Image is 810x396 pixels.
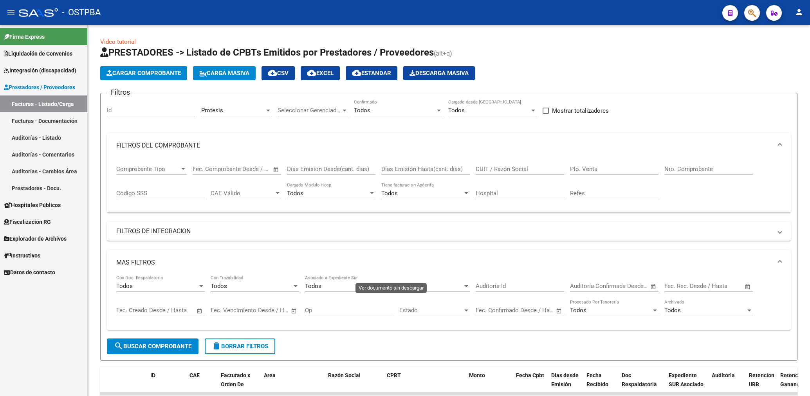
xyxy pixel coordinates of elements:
span: Estado [399,307,463,314]
span: CPBT [387,372,401,378]
span: Doc Respaldatoria [622,372,657,387]
input: End date [508,307,546,314]
button: Open calendar [555,306,564,315]
span: Días desde Emisión [551,372,579,387]
span: Area [264,372,276,378]
mat-icon: person [794,7,804,17]
span: ID [150,372,155,378]
mat-panel-title: MAS FILTROS [116,258,772,267]
span: Prestadores / Proveedores [4,83,75,92]
span: Liquidación de Convenios [4,49,72,58]
span: Carga Masiva [199,70,249,77]
span: CAE Válido [211,190,274,197]
span: Seleccionar Gerenciador [278,107,341,114]
button: Borrar Filtros [205,338,275,354]
span: CSV [268,70,289,77]
a: Video tutorial [100,38,136,45]
span: Todos [305,283,321,290]
span: Todos [381,190,398,197]
span: Auditoría [399,283,463,290]
button: Open calendar [195,306,204,315]
input: Start date [116,307,142,314]
button: Carga Masiva [193,66,256,80]
span: CAE [189,372,200,378]
mat-icon: cloud_download [307,68,316,77]
span: Comprobante Tipo [116,166,180,173]
input: End date [697,283,735,290]
button: Estandar [346,66,397,80]
span: Datos de contacto [4,268,55,277]
span: Retencion IIBB [749,372,774,387]
span: Todos [664,307,681,314]
input: End date [225,166,263,173]
span: Fiscalización RG [4,218,51,226]
span: Hospitales Públicos [4,201,61,209]
button: Descarga Masiva [403,66,475,80]
input: Start date [664,283,690,290]
mat-icon: search [114,341,123,351]
mat-expansion-panel-header: FILTROS DEL COMPROBANTE [107,133,791,158]
iframe: Intercom live chat [783,369,802,388]
button: CSV [262,66,295,80]
input: Start date [211,307,236,314]
span: Fecha Cpbt [516,372,544,378]
span: Borrar Filtros [212,343,268,350]
span: Buscar Comprobante [114,343,191,350]
button: EXCEL [301,66,340,80]
span: Firma Express [4,32,45,41]
span: Estandar [352,70,391,77]
mat-panel-title: FILTROS DEL COMPROBANTE [116,141,772,150]
div: MAS FILTROS [107,275,791,330]
span: Todos [211,283,227,290]
span: Cargar Comprobante [106,70,181,77]
span: (alt+q) [434,50,452,57]
span: PRESTADORES -> Listado de CPBTs Emitidos por Prestadores / Proveedores [100,47,434,58]
span: Todos [570,307,586,314]
mat-icon: delete [212,341,221,351]
button: Open calendar [290,306,299,315]
input: End date [149,307,187,314]
span: Razón Social [328,372,361,378]
mat-icon: menu [6,7,16,17]
mat-panel-title: FILTROS DE INTEGRACION [116,227,772,236]
input: End date [243,307,281,314]
span: Integración (discapacidad) [4,66,76,75]
span: EXCEL [307,70,334,77]
mat-expansion-panel-header: FILTROS DE INTEGRACION [107,222,791,241]
span: Descarga Masiva [410,70,469,77]
h3: Filtros [107,87,134,98]
app-download-masive: Descarga masiva de comprobantes (adjuntos) [403,66,475,80]
button: Buscar Comprobante [107,338,198,354]
span: Fecha Recibido [586,372,608,387]
button: Open calendar [743,282,752,291]
span: Todos [354,107,370,114]
button: Cargar Comprobante [100,66,187,80]
span: Protesis [201,107,223,114]
input: Start date [476,307,501,314]
span: Auditoria [712,372,735,378]
input: Start date [570,283,595,290]
span: Facturado x Orden De [221,372,250,387]
span: Explorador de Archivos [4,234,67,243]
mat-expansion-panel-header: MAS FILTROS [107,250,791,275]
span: Expediente SUR Asociado [669,372,704,387]
span: Retención Ganancias [780,372,807,387]
div: FILTROS DEL COMPROBANTE [107,158,791,213]
span: - OSTPBA [62,4,101,21]
mat-icon: cloud_download [352,68,361,77]
button: Open calendar [649,282,658,291]
span: Todos [116,283,133,290]
span: Todos [287,190,303,197]
mat-icon: cloud_download [268,68,277,77]
input: End date [603,283,640,290]
span: Instructivos [4,251,40,260]
button: Open calendar [272,165,281,174]
input: Start date [193,166,218,173]
span: Todos [448,107,465,114]
span: Mostrar totalizadores [552,106,609,115]
span: Monto [469,372,485,378]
